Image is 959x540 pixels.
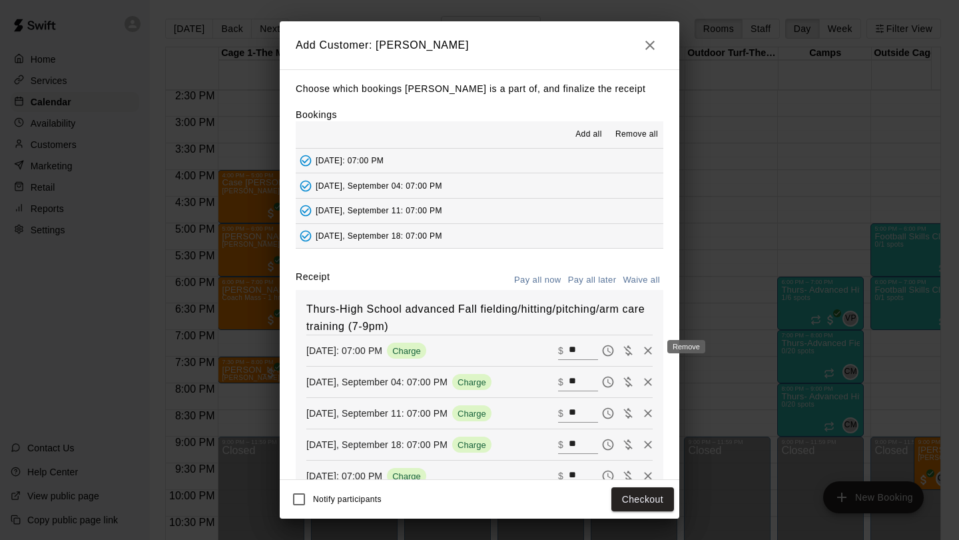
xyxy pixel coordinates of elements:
span: Waive payment [618,376,638,387]
div: Remove [667,340,705,353]
button: Remove [638,341,658,361]
button: Added - Collect Payment [296,201,316,221]
span: Pay later [598,439,618,450]
button: Checkout [611,487,674,512]
span: Waive payment [618,407,638,419]
span: Notify participants [313,495,382,504]
span: [DATE], September 11: 07:00 PM [316,206,442,215]
span: Pay later [598,470,618,481]
p: [DATE], September 18: 07:00 PM [306,438,448,451]
label: Bookings [296,109,337,120]
button: Added - Collect Payment[DATE], September 11: 07:00 PM [296,199,663,223]
span: [DATE]: 07:00 PM [316,155,384,165]
span: Remove all [615,128,658,141]
p: [DATE]: 07:00 PM [306,469,382,483]
h2: Add Customer: [PERSON_NAME] [280,21,679,69]
span: [DATE], September 04: 07:00 PM [316,181,442,190]
p: Choose which bookings [PERSON_NAME] is a part of, and finalize the receipt [296,81,663,97]
button: Added - Collect Payment [296,176,316,196]
span: Waive payment [618,470,638,481]
p: $ [558,407,563,420]
span: Pay later [598,345,618,356]
span: Add all [575,128,602,141]
span: Waive payment [618,345,638,356]
button: Added - Collect Payment[DATE], September 04: 07:00 PM [296,173,663,198]
p: [DATE], September 11: 07:00 PM [306,407,448,420]
p: [DATE]: 07:00 PM [306,344,382,357]
span: Charge [387,346,426,356]
p: $ [558,375,563,389]
button: Remove all [610,124,663,145]
span: Pay later [598,376,618,387]
span: Charge [452,377,491,387]
button: Remove [638,403,658,423]
button: Added - Collect Payment[DATE]: 07:00 PM [296,149,663,173]
span: Pay later [598,407,618,419]
button: Remove [638,466,658,486]
span: Charge [452,440,491,450]
span: Waive payment [618,439,638,450]
p: $ [558,344,563,357]
button: Added - Collect Payment [296,151,316,171]
p: $ [558,469,563,483]
span: [DATE], September 18: 07:00 PM [316,231,442,240]
button: Remove [638,372,658,392]
p: $ [558,438,563,451]
button: Added - Collect Payment [296,226,316,246]
button: Pay all later [565,270,620,291]
span: Charge [452,409,491,419]
span: Charge [387,471,426,481]
button: Waive all [619,270,663,291]
button: Pay all now [511,270,565,291]
button: Added - Collect Payment[DATE], September 18: 07:00 PM [296,224,663,249]
button: Add all [567,124,610,145]
p: [DATE], September 04: 07:00 PM [306,375,448,389]
button: Remove [638,435,658,455]
h6: Thurs-High School advanced Fall fielding/hitting/pitching/arm care training (7-9pm) [306,301,653,335]
label: Receipt [296,270,330,291]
